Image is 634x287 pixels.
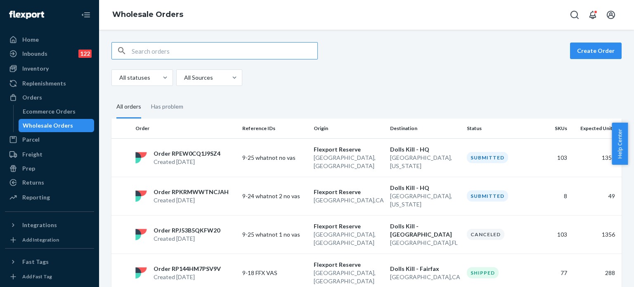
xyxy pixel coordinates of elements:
td: 1356 [570,215,622,254]
button: Close Navigation [78,7,94,23]
p: [GEOGRAPHIC_DATA] , [US_STATE] [390,192,460,209]
div: Fast Tags [22,258,49,266]
a: Wholesale Orders [19,119,95,132]
td: 1356 [570,138,622,177]
div: Parcel [22,135,40,144]
p: [GEOGRAPHIC_DATA] , CA [390,273,460,281]
a: Inventory [5,62,94,75]
div: Reporting [22,193,50,202]
a: Inbounds122 [5,47,94,60]
img: flexport logo [135,152,147,164]
div: Canceled [467,229,504,240]
p: 9-18 FFX VAS [242,269,307,277]
div: Shipped [467,267,499,278]
div: 122 [78,50,92,58]
td: 103 [535,215,571,254]
img: flexport logo [135,229,147,240]
th: Order [132,119,239,138]
p: Flexport Reserve [314,222,383,230]
div: Freight [22,150,43,159]
input: All Sources [183,74,184,82]
p: 9-24 whatnot 2 no vas [242,192,307,200]
button: Help Center [612,123,628,165]
td: 8 [535,177,571,215]
a: Prep [5,162,94,175]
div: Returns [22,178,44,187]
a: Add Integration [5,235,94,245]
div: Submitted [467,152,508,163]
a: Freight [5,148,94,161]
button: Open account menu [603,7,619,23]
p: Order RPJ53B5QKFW20 [154,226,220,235]
div: Ecommerce Orders [23,107,76,116]
p: [GEOGRAPHIC_DATA] , [GEOGRAPHIC_DATA] [314,269,383,285]
p: 9-25 whatnot no vas [242,154,307,162]
div: Integrations [22,221,57,229]
a: Parcel [5,133,94,146]
th: Reference IDs [239,119,310,138]
img: flexport logo [135,267,147,279]
p: Dolls Kill - Fairfax [390,265,460,273]
div: Replenishments [22,79,66,88]
p: Flexport Reserve [314,261,383,269]
div: Add Integration [22,236,59,243]
iframe: Opens a widget where you can chat to one of our agents [582,262,626,283]
th: Status [464,119,535,138]
a: Wholesale Orders [112,10,183,19]
th: Origin [310,119,387,138]
button: Integrations [5,218,94,232]
p: Dolls Kill - [GEOGRAPHIC_DATA] [390,222,460,239]
div: Wholesale Orders [23,121,73,130]
div: Prep [22,164,35,173]
a: Replenishments [5,77,94,90]
a: Orders [5,91,94,104]
div: Orders [22,93,42,102]
td: 103 [535,138,571,177]
td: 49 [570,177,622,215]
div: Add Fast Tag [22,273,52,280]
p: [GEOGRAPHIC_DATA] , [GEOGRAPHIC_DATA] [314,230,383,247]
p: [GEOGRAPHIC_DATA] , [US_STATE] [390,154,460,170]
p: Created [DATE] [154,235,220,243]
button: Fast Tags [5,255,94,268]
p: Order RP144HM7PSV9V [154,265,221,273]
p: Created [DATE] [154,273,221,281]
button: Open notifications [584,7,601,23]
p: Created [DATE] [154,196,229,204]
p: Flexport Reserve [314,145,383,154]
p: Order RPKRMWWTNCJAH [154,188,229,196]
p: [GEOGRAPHIC_DATA] , FL [390,239,460,247]
p: [GEOGRAPHIC_DATA] , CA [314,196,383,204]
img: Flexport logo [9,11,44,19]
div: All orders [116,96,141,119]
ol: breadcrumbs [106,3,190,27]
a: Reporting [5,191,94,204]
input: Search orders [132,43,317,59]
a: Returns [5,176,94,189]
p: Dolls Kill - HQ [390,184,460,192]
th: SKUs [535,119,571,138]
a: Ecommerce Orders [19,105,95,118]
p: Order RPEW0CQ1J9SZ4 [154,149,220,158]
p: [GEOGRAPHIC_DATA] , [GEOGRAPHIC_DATA] [314,154,383,170]
p: Created [DATE] [154,158,220,166]
a: Home [5,33,94,46]
a: Add Fast Tag [5,272,94,282]
div: Inventory [22,64,49,73]
p: 9-25 whatnot 1 no vas [242,230,307,239]
div: Home [22,36,39,44]
button: Create Order [570,43,622,59]
div: Has problem [151,96,183,117]
th: Destination [387,119,463,138]
div: Submitted [467,190,508,202]
div: Inbounds [22,50,47,58]
p: Flexport Reserve [314,188,383,196]
img: flexport logo [135,190,147,202]
th: Expected Units [570,119,622,138]
button: Open Search Box [566,7,583,23]
p: Dolls Kill - HQ [390,145,460,154]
